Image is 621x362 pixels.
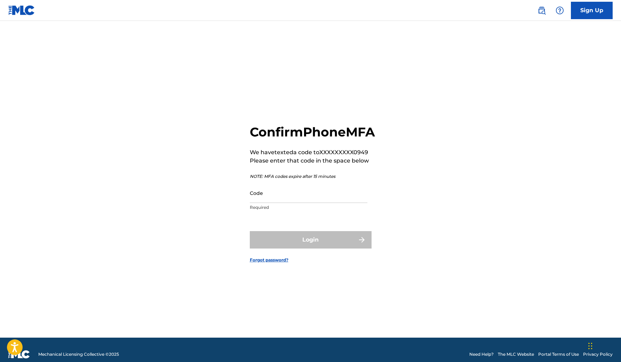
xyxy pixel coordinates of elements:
[538,351,579,357] a: Portal Terms of Use
[250,257,288,263] a: Forgot password?
[586,329,621,362] iframe: Chat Widget
[571,2,613,19] a: Sign Up
[250,173,375,180] p: NOTE: MFA codes expire after 15 minutes
[250,157,375,165] p: Please enter that code in the space below
[250,204,367,211] p: Required
[38,351,119,357] span: Mechanical Licensing Collective © 2025
[250,124,375,140] h2: Confirm Phone MFA
[556,6,564,15] img: help
[588,336,592,356] div: Arrastrar
[498,351,534,357] a: The MLC Website
[8,350,30,359] img: logo
[586,329,621,362] div: Widget de chat
[8,5,35,15] img: MLC Logo
[469,351,494,357] a: Need Help?
[250,148,375,157] p: We have texted a code to XXXXXXXXX0949
[553,3,567,17] div: Help
[538,6,546,15] img: search
[583,351,613,357] a: Privacy Policy
[535,3,549,17] a: Public Search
